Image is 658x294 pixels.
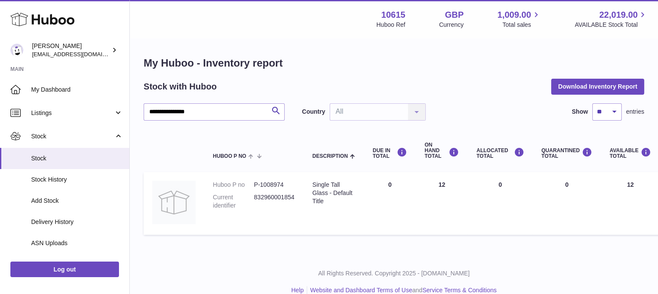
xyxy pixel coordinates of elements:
img: fulfillment@fable.com [10,44,23,57]
div: Currency [439,21,464,29]
span: 22,019.00 [599,9,638,21]
span: Stock History [31,176,123,184]
span: ASN Uploads [31,239,123,247]
span: Total sales [502,21,541,29]
div: Huboo Ref [376,21,405,29]
span: Add Stock [31,197,123,205]
span: Delivery History [31,218,123,226]
a: 1,009.00 Total sales [498,9,541,29]
span: AVAILABLE Stock Total [575,21,648,29]
span: [EMAIL_ADDRESS][DOMAIN_NAME] [32,51,127,58]
strong: 10615 [381,9,405,21]
a: 22,019.00 AVAILABLE Stock Total [575,9,648,29]
span: 1,009.00 [498,9,531,21]
a: Log out [10,262,119,277]
div: [PERSON_NAME] [32,42,110,58]
span: My Dashboard [31,86,123,94]
span: Stock [31,154,123,163]
span: Listings [31,109,114,117]
span: Stock [31,132,114,141]
strong: GBP [445,9,463,21]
